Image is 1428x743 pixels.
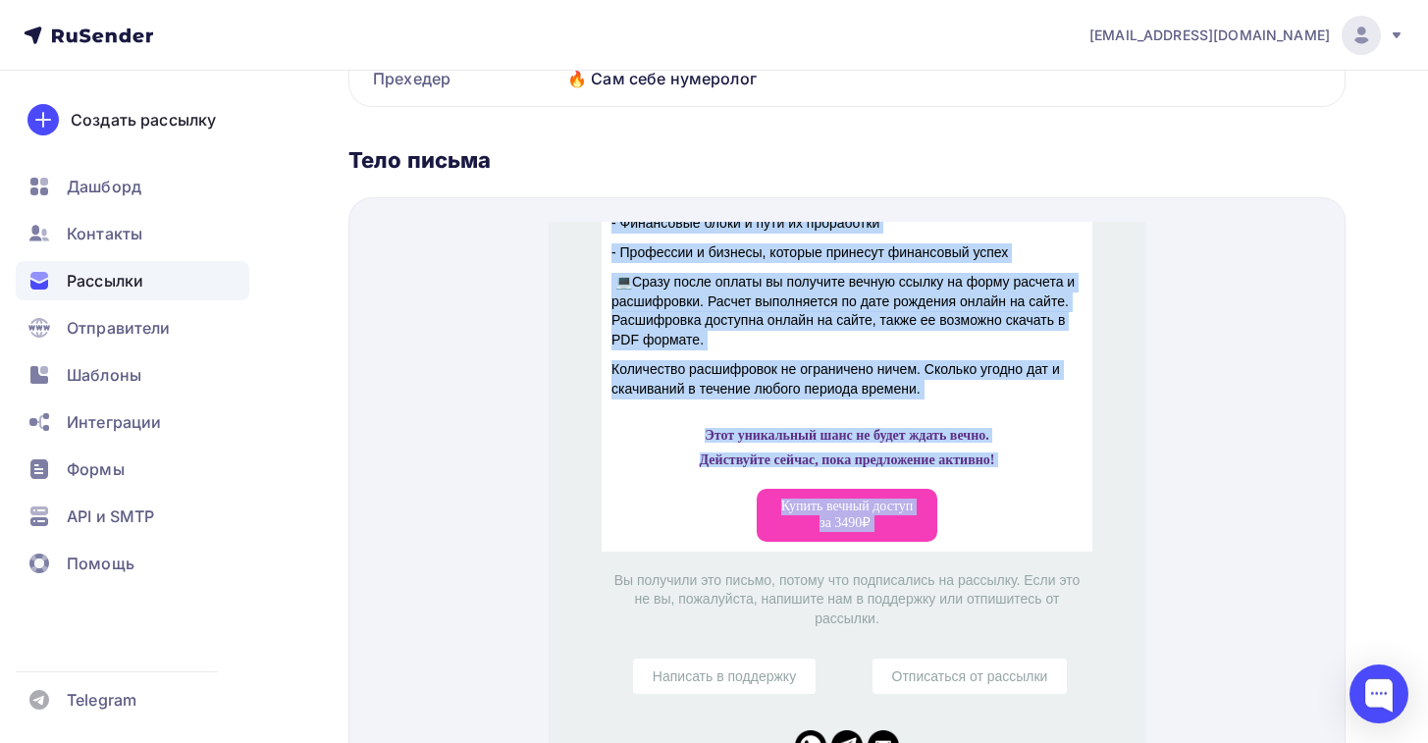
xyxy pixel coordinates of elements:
[67,552,134,575] span: Помощь
[71,108,216,132] div: Создать рассылку
[104,447,247,462] span: Написать в поддержку
[73,232,524,245] p: Действуйте сейчас, пока предложение активно!
[63,138,534,177] p: Количество расшифровок не ограничено ничем. Сколько угодно дат и скачиваний в течение любого пери...
[84,437,267,473] a: Написать в поддержку
[63,22,534,41] p: - Профессии и бизнесы, которые принесут финансовый успех
[344,447,500,462] span: Отписаться от рассылки
[349,51,559,106] div: Прехедер
[16,167,249,206] a: Дашборд
[63,51,534,128] p: Сразу после оплаты вы получите вечную ссылку на форму расчета и расшифровки. Расчет выполняется п...
[67,457,125,481] span: Формы
[63,349,534,407] p: Вы получили это письмо, потому что подписались на рассылку. Если это не вы, пожалуйста, напишите ...
[324,437,519,473] a: Отписаться от рассылки
[16,450,249,489] a: Формы
[67,52,83,68] span: 💻
[1089,16,1404,55] a: [EMAIL_ADDRESS][DOMAIN_NAME]
[16,308,249,347] a: Отправители
[319,508,350,540] img: Email
[348,146,1346,174] div: Тело письма
[67,363,141,387] span: Шаблоны
[233,277,365,308] span: Купить вечный доступ за 3490
[73,207,524,221] p: Этот уникальный шанс не будет ждать вечно.
[67,504,154,528] span: API и SMTP
[246,508,278,540] img: WhatsApp
[67,175,141,198] span: Дашборд
[67,269,143,292] span: Рассылки
[16,355,249,395] a: Шаблоны
[559,51,1345,106] div: 🔥 Сам себе нумеролог
[283,508,314,540] img: Telegram
[67,410,161,434] span: Интеграции
[1089,26,1330,45] span: [EMAIL_ADDRESS][DOMAIN_NAME]
[16,214,249,253] a: Контакты
[67,316,171,340] span: Отправители
[67,688,136,712] span: Telegram
[67,222,142,245] span: Контакты
[208,267,390,320] a: Купить вечный доступза 3490₽
[313,293,322,308] span: ₽
[16,261,249,300] a: Рассылки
